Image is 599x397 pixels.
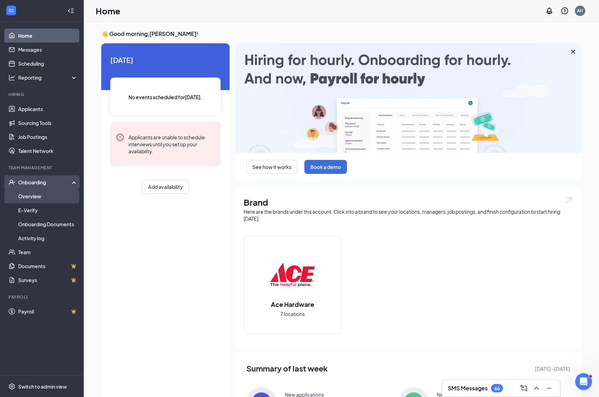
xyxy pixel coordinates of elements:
span: Summary of last week [246,362,328,375]
svg: Cross [569,47,577,56]
svg: Settings [8,383,15,390]
h3: 👋 Good morning, [PERSON_NAME] ! [101,30,582,38]
div: Switch to admin view [18,383,67,390]
div: Applicants are unable to schedule interviews until you set up your availability. [128,133,215,155]
svg: UserCheck [8,179,15,186]
div: Hiring [8,91,76,97]
a: Sourcing Tools [18,116,78,130]
div: AH [577,8,583,14]
h2: Ace Hardware [264,300,321,309]
a: Scheduling [18,57,78,71]
span: [DATE] - [DATE] [535,365,570,373]
h1: Brand [244,196,573,208]
button: ChevronUp [531,383,542,394]
span: No events scheduled for [DATE] . [129,93,202,101]
a: Overview [18,189,78,203]
a: Activity log [18,231,78,245]
div: Here are the brands under this account. Click into a brand to see your locations, managers, job p... [244,208,573,222]
h3: SMS Messages [448,384,488,392]
div: Onboarding [18,179,72,186]
span: [DATE] [110,54,221,65]
a: Home [18,29,78,43]
svg: ComposeMessage [520,384,528,392]
div: Payroll [8,294,76,300]
svg: Analysis [8,74,15,81]
a: Talent Network [18,144,78,158]
img: payroll-large.gif [235,43,582,153]
img: open.6027fd2a22e1237b5b06.svg [564,196,573,204]
div: 66 [494,385,500,391]
svg: Minimize [545,384,553,392]
div: Reporting [18,74,78,81]
button: ComposeMessage [518,383,530,394]
svg: Notifications [545,7,554,15]
iframe: Intercom live chat [575,373,592,390]
button: Book a demo [304,160,347,174]
span: 7 locations [280,310,305,318]
svg: WorkstreamLogo [8,7,15,14]
a: E-Verify [18,203,78,217]
svg: ChevronUp [532,384,541,392]
a: Team [18,245,78,259]
a: Job Postings [18,130,78,144]
svg: Error [116,133,124,141]
button: Add availability [142,180,189,194]
button: Minimize [543,383,555,394]
a: Applicants [18,102,78,116]
a: PayrollCrown [18,304,78,318]
svg: QuestionInfo [561,7,569,15]
button: See how it works [246,160,297,174]
a: Onboarding Documents [18,217,78,231]
a: SurveysCrown [18,273,78,287]
a: Messages [18,43,78,57]
div: Team Management [8,165,76,171]
a: DocumentsCrown [18,259,78,273]
svg: Collapse [67,7,74,14]
h1: Home [96,5,120,17]
img: Ace Hardware [270,252,315,297]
